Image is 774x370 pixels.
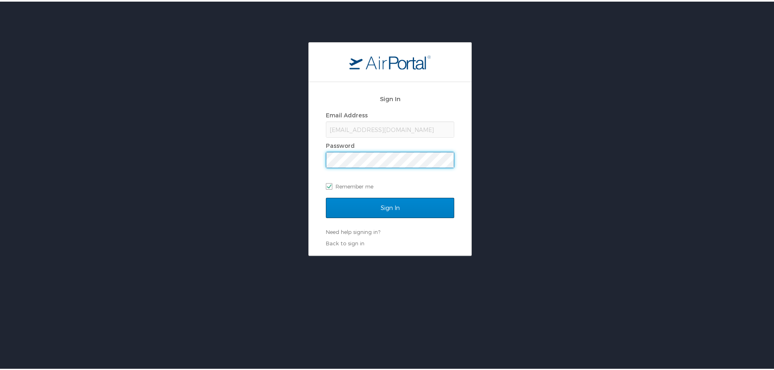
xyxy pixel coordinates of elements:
[326,93,454,102] h2: Sign In
[326,196,454,216] input: Sign In
[326,179,454,191] label: Remember me
[349,53,431,68] img: logo
[326,141,355,147] label: Password
[326,227,380,234] a: Need help signing in?
[326,238,364,245] a: Back to sign in
[326,110,368,117] label: Email Address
